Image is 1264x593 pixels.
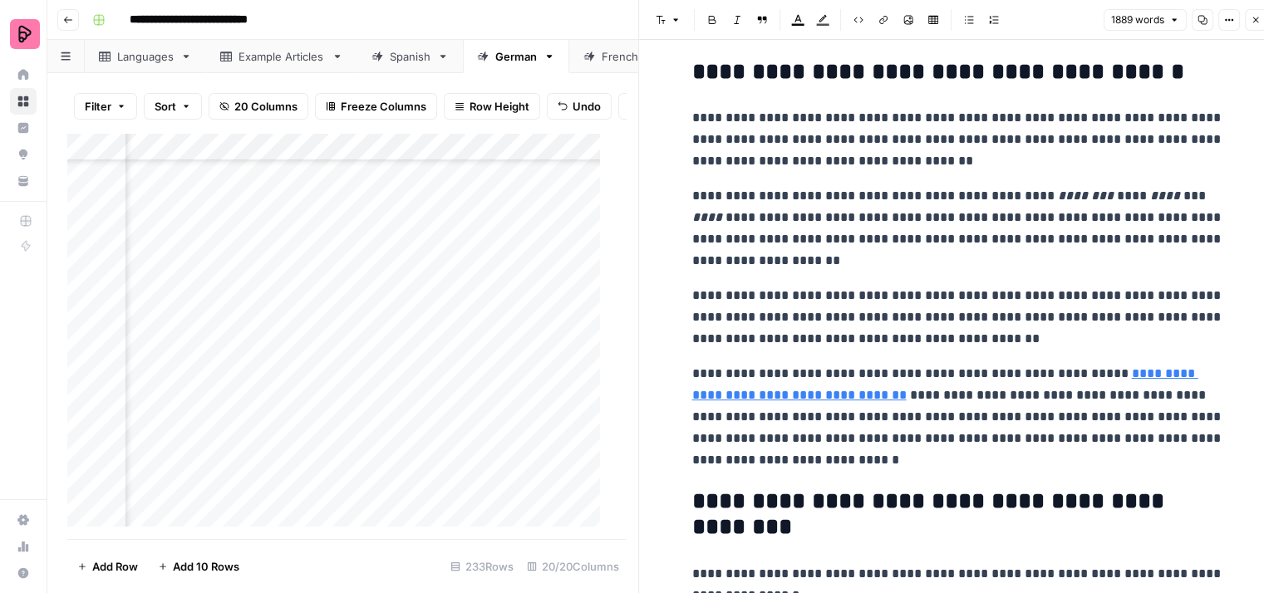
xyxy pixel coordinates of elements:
a: Your Data [10,168,37,194]
img: Preply Logo [10,19,40,49]
span: Row Height [470,98,529,115]
span: Freeze Columns [341,98,426,115]
div: 20/20 Columns [520,553,626,580]
div: Languages [117,48,174,65]
button: Help + Support [10,560,37,586]
span: Add Row [92,558,138,575]
a: Settings [10,507,37,533]
button: Filter [74,93,137,120]
span: Filter [85,98,111,115]
button: Workspace: Preply [10,13,37,55]
div: German [495,48,537,65]
button: 20 Columns [209,93,308,120]
a: Opportunities [10,141,37,168]
a: German [463,40,569,73]
a: Languages [85,40,206,73]
button: Freeze Columns [315,93,437,120]
div: French [602,48,639,65]
button: Row Height [444,93,540,120]
span: Sort [155,98,176,115]
a: Spanish [357,40,463,73]
span: 20 Columns [234,98,298,115]
a: Example Articles [206,40,357,73]
a: Home [10,61,37,88]
div: 233 Rows [444,553,520,580]
button: Add 10 Rows [148,553,249,580]
button: 1889 words [1104,9,1187,31]
a: Insights [10,115,37,141]
button: Undo [547,93,612,120]
a: Browse [10,88,37,115]
span: Add 10 Rows [173,558,239,575]
a: French [569,40,671,73]
span: Undo [573,98,601,115]
button: Add Row [67,553,148,580]
a: Usage [10,533,37,560]
button: Sort [144,93,202,120]
span: 1889 words [1111,12,1164,27]
div: Spanish [390,48,430,65]
div: Example Articles [239,48,325,65]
